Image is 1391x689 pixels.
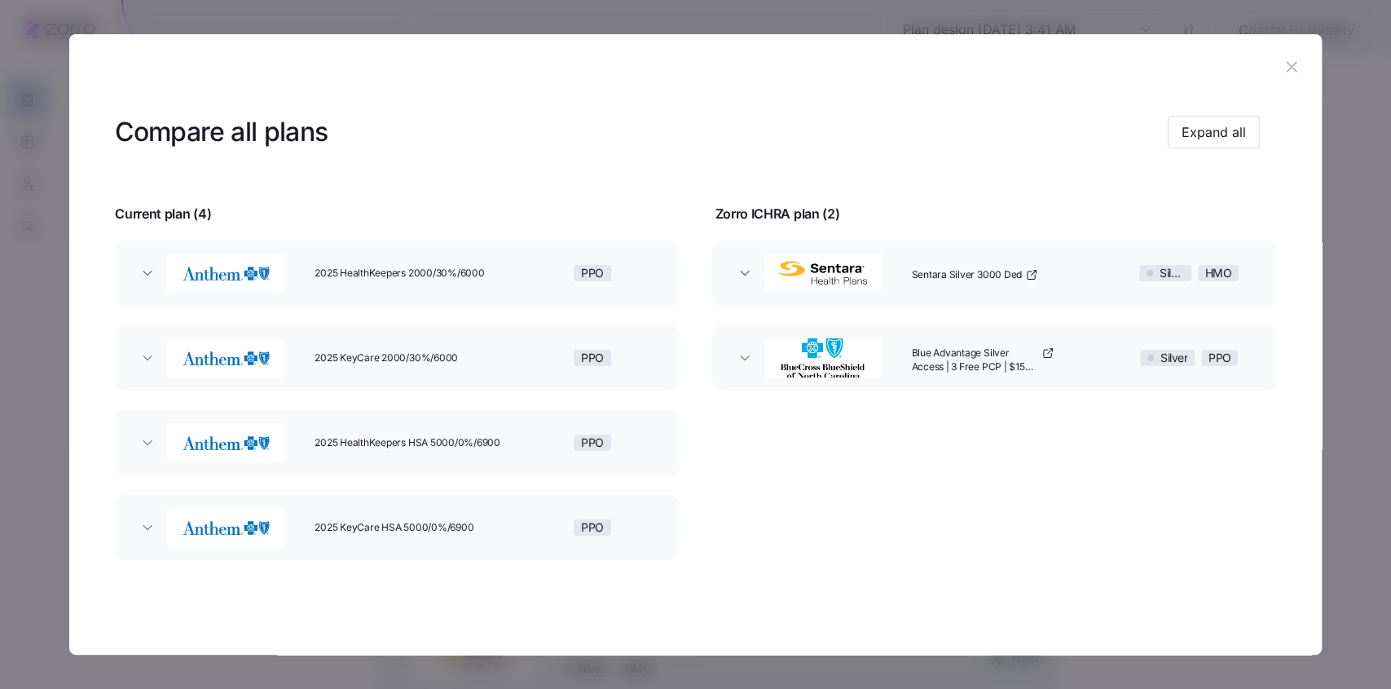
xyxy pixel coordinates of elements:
[712,241,1276,306] button: Sentara Health PlansSentara Silver 3000 DedSilverHMO
[766,337,880,379] img: BlueCross BlueShield of North Carolina
[911,347,1054,374] a: Blue Advantage Silver Access | 3 Free PCP | $15 Tier 1 Rx | Nationwide Doctors
[1208,351,1231,365] span: PPO
[911,268,1037,282] a: Sentara Silver 3000 Ded
[581,520,604,535] span: PPO
[315,521,510,535] span: 2025 KeyCare HSA 5000/0%/6900
[115,495,679,560] button: Anthem2025 KeyCare HSA 5000/0%/6900PPO
[115,241,679,306] button: Anthem2025 HealthKeepers 2000/30%/6000PPO
[169,506,283,549] img: Anthem
[315,436,510,450] span: 2025 HealthKeepers HSA 5000/0%/6900
[715,204,840,224] span: Zorro ICHRA plan ( 2 )
[581,266,604,280] span: PPO
[169,422,283,464] img: Anthem
[766,252,880,294] img: Sentara Health Plans
[1205,266,1232,280] span: HMO
[1160,351,1187,365] span: Silver
[169,337,283,379] img: Anthem
[911,347,1038,374] span: Blue Advantage Silver Access | 3 Free PCP | $15 Tier 1 Rx | Nationwide Doctors
[315,267,510,280] span: 2025 HealthKeepers 2000/30%/6000
[581,351,604,365] span: PPO
[712,325,1276,391] button: BlueCross BlueShield of North CarolinaBlue Advantage Silver Access | 3 Free PCP | $15 Tier 1 Rx |...
[1160,266,1184,280] span: Silver
[911,268,1021,282] span: Sentara Silver 3000 Ded
[115,410,679,475] button: Anthem2025 HealthKeepers HSA 5000/0%/6900PPO
[315,351,510,365] span: 2025 KeyCare 2000/30%/6000
[115,325,679,391] button: Anthem2025 KeyCare 2000/30%/6000PPO
[115,204,211,224] span: Current plan ( 4 )
[1168,116,1260,148] button: Expand all
[1182,122,1246,142] span: Expand all
[115,114,328,151] h3: Compare all plans
[581,435,604,450] span: PPO
[169,252,283,294] img: Anthem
